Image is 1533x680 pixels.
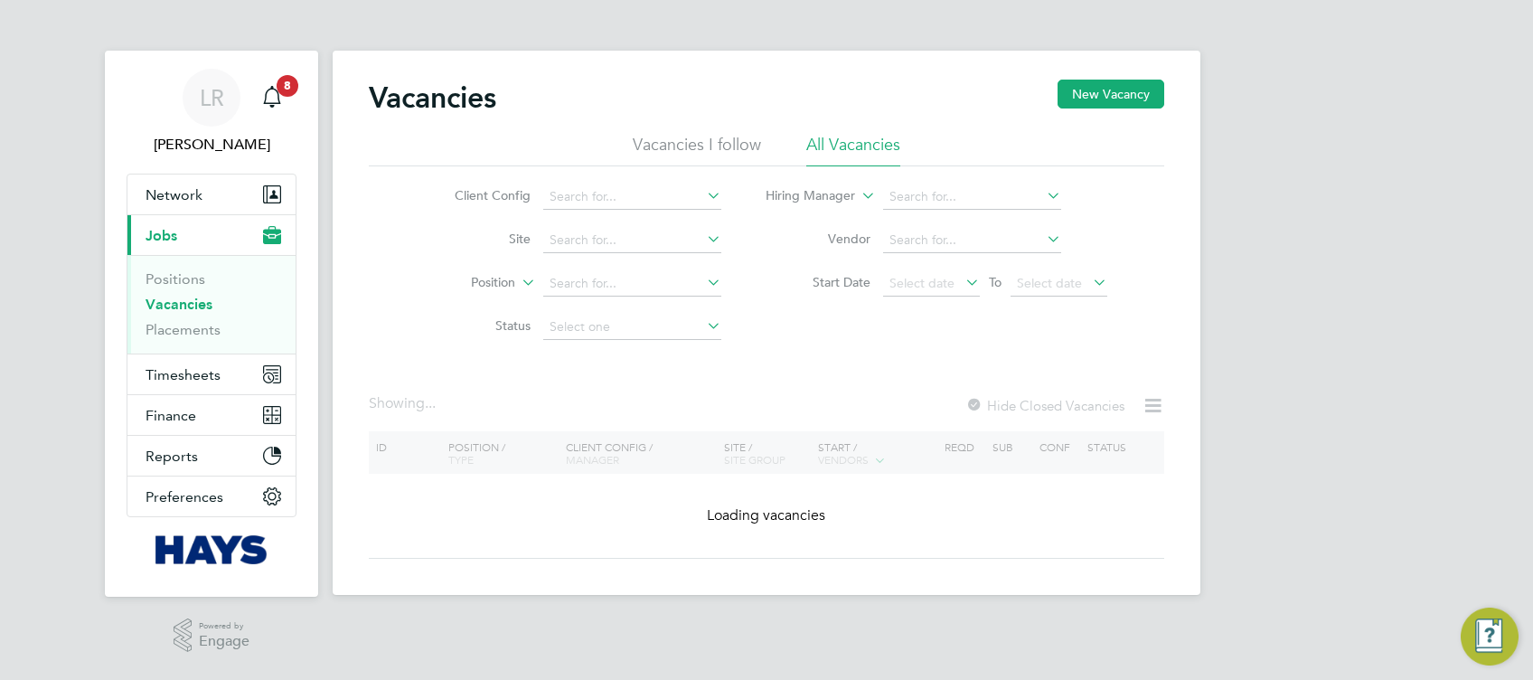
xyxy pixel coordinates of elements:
[427,317,531,334] label: Status
[199,634,249,649] span: Engage
[965,397,1124,414] label: Hide Closed Vacancies
[146,448,198,465] span: Reports
[155,535,268,564] img: hays-logo-retina.png
[425,394,436,412] span: ...
[105,51,318,597] nav: Main navigation
[146,186,202,203] span: Network
[127,134,296,156] span: Lewis Railton
[127,255,296,354] div: Jobs
[127,395,296,435] button: Finance
[146,407,196,424] span: Finance
[146,296,212,313] a: Vacancies
[427,187,531,203] label: Client Config
[883,184,1061,210] input: Search for...
[543,315,721,340] input: Select one
[369,80,496,116] h2: Vacancies
[1461,608,1519,666] button: Engage Resource Center
[127,535,296,564] a: Go to home page
[127,175,296,214] button: Network
[889,275,955,291] span: Select date
[174,619,250,653] a: Powered byEngage
[127,215,296,255] button: Jobs
[127,436,296,476] button: Reports
[543,228,721,253] input: Search for...
[277,75,298,97] span: 8
[806,134,900,166] li: All Vacancies
[543,271,721,297] input: Search for...
[1058,80,1164,109] button: New Vacancy
[146,488,223,505] span: Preferences
[146,321,221,338] a: Placements
[200,86,224,109] span: LR
[254,69,290,127] a: 8
[127,354,296,394] button: Timesheets
[127,69,296,156] a: LR[PERSON_NAME]
[199,619,249,634] span: Powered by
[766,231,870,247] label: Vendor
[751,187,855,205] label: Hiring Manager
[127,477,296,516] button: Preferences
[543,184,721,210] input: Search for...
[766,274,870,290] label: Start Date
[983,270,1007,294] span: To
[1017,275,1082,291] span: Select date
[146,366,221,383] span: Timesheets
[146,270,205,288] a: Positions
[146,227,177,244] span: Jobs
[369,394,439,413] div: Showing
[411,274,515,292] label: Position
[427,231,531,247] label: Site
[633,134,761,166] li: Vacancies I follow
[883,228,1061,253] input: Search for...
